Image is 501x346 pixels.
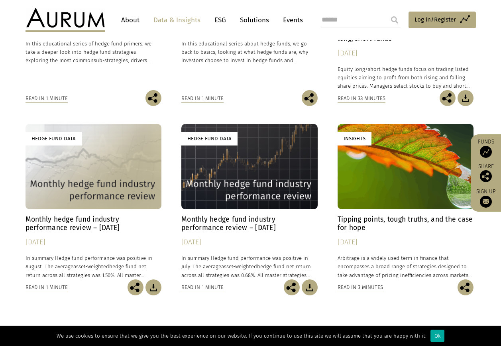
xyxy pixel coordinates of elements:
p: In this educational series about hedge funds, we go back to basics, looking at what hedge funds a... [181,39,318,65]
div: Hedge Fund Data [26,132,82,145]
a: About [117,13,143,28]
img: Sign up to our newsletter [480,196,492,208]
img: Access Funds [480,146,492,158]
span: sub-strategies [94,57,128,63]
div: Read in 1 minute [26,283,68,292]
div: Read in 1 minute [26,94,68,103]
input: Submit [387,12,403,28]
a: Events [279,13,303,28]
div: Read in 3 minutes [338,283,383,292]
img: Share this post [480,170,492,182]
p: Equity long/short hedge funds focus on trading listed equities aiming to profit from both rising ... [338,65,474,90]
p: In this educational series of hedge fund primers, we take a deeper look into hedge fund strategie... [26,39,162,65]
div: Read in 33 minutes [338,94,385,103]
p: In summary Hedge fund performance was positive in July. The average hedge fund net return across ... [181,254,318,279]
h4: Monthly hedge fund industry performance review – [DATE] [26,215,162,232]
span: asset-weighted [221,263,257,269]
p: In summary Hedge fund performance was positive in August. The average hedge fund net return acros... [26,254,162,279]
a: Solutions [236,13,273,28]
a: Hedge Fund Data Monthly hedge fund industry performance review – [DATE] [DATE] In summary Hedge f... [26,124,162,279]
div: [DATE] [338,237,474,248]
a: Data & Insights [149,13,204,28]
span: Log in/Register [415,15,456,24]
div: [DATE] [338,48,474,59]
a: Log in/Register [409,12,476,28]
div: Share [475,164,497,182]
div: Hedge Fund Data [181,132,238,145]
img: Share this post [145,90,161,106]
div: Insights [338,132,371,145]
h4: Monthly hedge fund industry performance review – [DATE] [181,215,318,232]
a: Insights Tipping points, tough truths, and the case for hope [DATE] Arbitrage is a widely used te... [338,124,474,279]
h4: Tipping points, tough truths, and the case for hope [338,215,474,232]
img: Download Article [458,90,473,106]
div: Read in 1 minute [181,94,224,103]
a: Hedge Fund Data Monthly hedge fund industry performance review – [DATE] [DATE] In summary Hedge f... [181,124,318,279]
img: Download Article [145,279,161,295]
div: [DATE] [26,237,162,248]
a: Funds [475,138,497,158]
div: [DATE] [181,237,318,248]
img: Download Article [302,279,318,295]
img: Share this post [302,90,318,106]
a: Sign up [475,188,497,208]
img: Share this post [284,279,300,295]
div: Ok [430,330,444,342]
span: asset-weighted [73,263,109,269]
p: Arbitrage is a widely used term in finance that encompasses a broad range of strategies designed ... [338,254,474,279]
img: Share this post [128,279,143,295]
img: Aurum [26,8,105,32]
img: Share this post [440,90,456,106]
div: Read in 1 minute [181,283,224,292]
a: ESG [210,13,230,28]
img: Share this post [458,279,473,295]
